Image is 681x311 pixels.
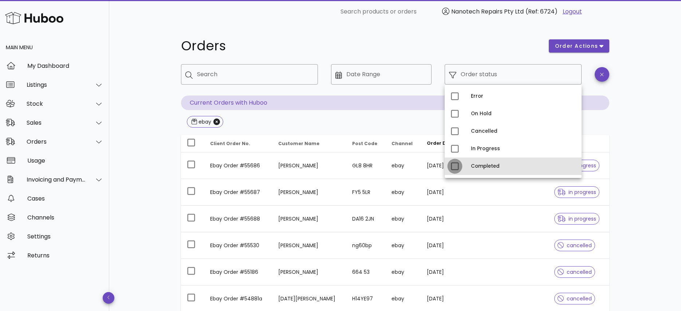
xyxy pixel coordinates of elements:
[204,206,272,232] td: Ebay Order #55688
[213,118,220,125] button: Close
[471,93,576,99] div: Error
[27,138,86,145] div: Orders
[525,7,558,16] span: (Ref: 6724)
[27,62,103,69] div: My Dashboard
[204,179,272,206] td: Ebay Order #55687
[272,179,346,206] td: [PERSON_NAME]
[386,152,421,179] td: ebay
[386,206,421,232] td: ebay
[272,259,346,285] td: [PERSON_NAME]
[421,259,470,285] td: [DATE]
[181,39,540,53] h1: Orders
[181,96,609,110] p: Current Orders with Huboo
[558,296,592,301] span: cancelled
[421,152,470,179] td: [DATE]
[204,259,272,285] td: Ebay Order #55186
[272,152,346,179] td: [PERSON_NAME]
[421,206,470,232] td: [DATE]
[386,259,421,285] td: ebay
[346,259,386,285] td: 664 53
[272,206,346,232] td: [PERSON_NAME]
[471,146,576,152] div: In Progress
[5,10,63,26] img: Huboo Logo
[27,195,103,202] div: Cases
[27,176,86,183] div: Invoicing and Payments
[27,100,86,107] div: Stock
[471,128,576,134] div: Cancelled
[549,39,609,53] button: order actions
[27,252,103,259] div: Returns
[346,152,386,179] td: GL8 8HR
[391,140,413,147] span: Channel
[352,140,377,147] span: Post Code
[386,232,421,259] td: ebay
[204,135,272,152] th: Client Order No.
[386,179,421,206] td: ebay
[471,111,576,117] div: On Hold
[386,135,421,152] th: Channel
[197,118,211,125] div: ebay
[27,81,86,88] div: Listings
[558,269,592,275] span: cancelled
[563,7,582,16] a: Logout
[555,42,598,50] span: order actions
[346,232,386,259] td: ng60bp
[421,135,470,152] th: Order Date: Sorted descending. Activate to remove sorting.
[421,179,470,206] td: [DATE]
[421,232,470,259] td: [DATE]
[346,179,386,206] td: FY5 5LR
[346,135,386,152] th: Post Code
[558,243,592,248] span: cancelled
[27,157,103,164] div: Usage
[27,233,103,240] div: Settings
[272,232,346,259] td: [PERSON_NAME]
[558,190,596,195] span: in progress
[204,152,272,179] td: Ebay Order #55686
[27,119,86,126] div: Sales
[210,140,250,147] span: Client Order No.
[451,7,524,16] span: Nanotech Repairs Pty Ltd
[27,214,103,221] div: Channels
[204,232,272,259] td: Ebay Order #55530
[471,163,576,169] div: Completed
[346,206,386,232] td: DA16 2JN
[427,140,454,146] span: Order Date
[278,140,319,147] span: Customer Name
[272,135,346,152] th: Customer Name
[558,216,596,221] span: in progress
